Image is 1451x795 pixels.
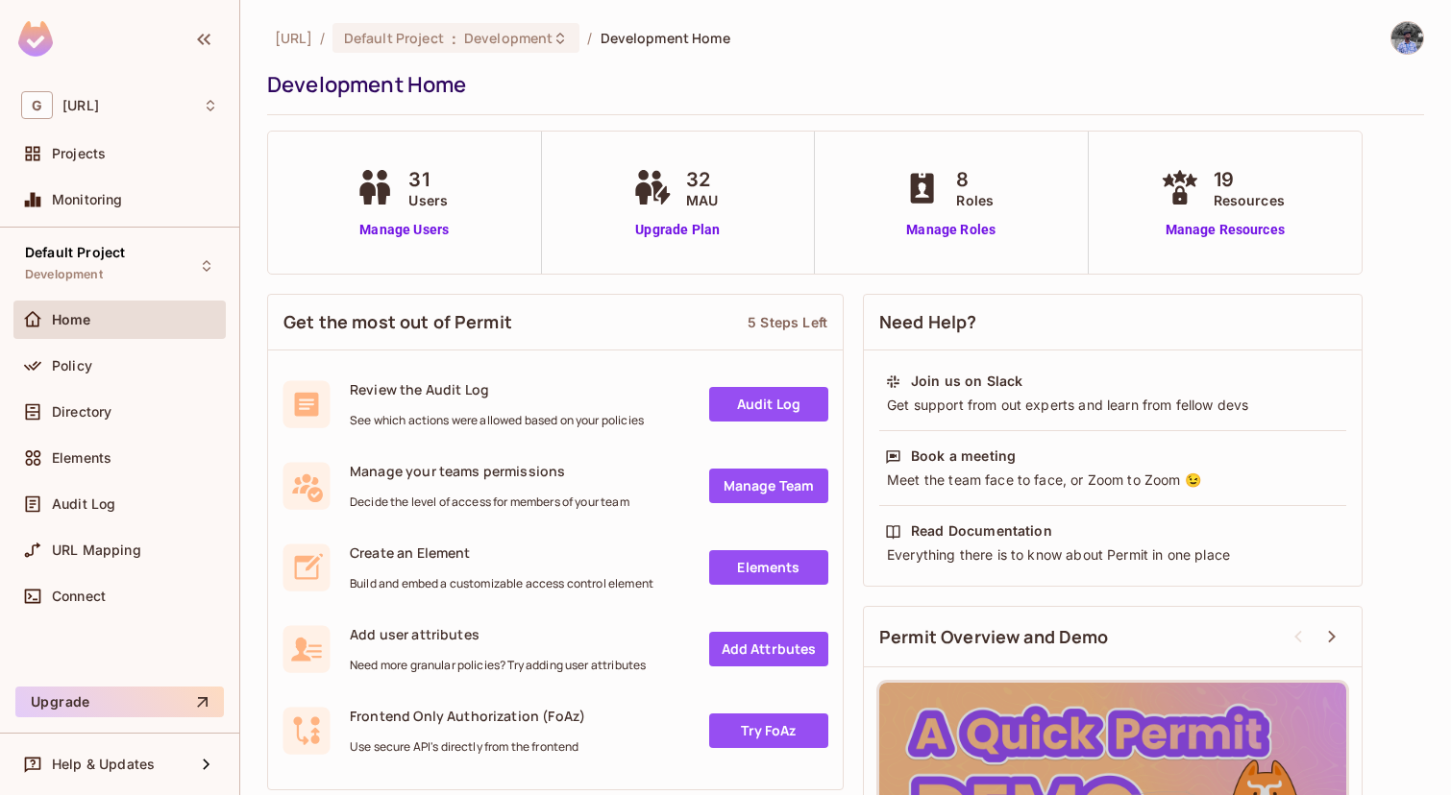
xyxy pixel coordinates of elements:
span: See which actions were allowed based on your policies [350,413,644,428]
span: Frontend Only Authorization (FoAz) [350,707,585,725]
span: 19 [1214,165,1285,194]
span: Create an Element [350,543,653,562]
span: Permit Overview and Demo [879,625,1109,649]
span: Default Project [344,29,444,47]
div: Read Documentation [911,521,1052,541]
span: Development Home [601,29,730,47]
span: Development [464,29,553,47]
div: Meet the team face to face, or Zoom to Zoom 😉 [885,470,1340,490]
span: Use secure API's directly from the frontend [350,739,585,755]
div: Get support from out experts and learn from fellow devs [885,396,1340,415]
span: : [451,31,457,46]
li: / [587,29,592,47]
span: Get the most out of Permit [283,310,512,334]
a: Add Attrbutes [709,632,828,666]
span: Projects [52,146,106,161]
span: Roles [956,190,994,210]
span: Add user attributes [350,625,646,643]
img: SReyMgAAAABJRU5ErkJggg== [18,21,53,57]
span: the active workspace [275,29,312,47]
span: URL Mapping [52,542,141,558]
a: Try FoAz [709,713,828,748]
span: Policy [52,358,92,373]
span: Help & Updates [52,757,155,772]
span: 31 [408,165,448,194]
span: Need Help? [879,310,977,334]
div: 5 Steps Left [748,313,827,331]
div: Join us on Slack [911,372,1022,391]
span: Default Project [25,245,125,260]
span: G [21,91,53,119]
span: Build and embed a customizable access control element [350,576,653,591]
img: Mithies [1391,22,1423,54]
a: Manage Users [351,220,457,240]
a: Manage Resources [1156,220,1294,240]
span: 32 [686,165,718,194]
span: Workspace: genworx.ai [62,98,99,113]
span: Manage your teams permissions [350,462,629,480]
span: Resources [1214,190,1285,210]
span: Review the Audit Log [350,380,644,398]
a: Upgrade Plan [628,220,727,240]
span: Monitoring [52,192,123,207]
span: Users [408,190,448,210]
span: Decide the level of access for members of your team [350,494,629,510]
span: MAU [686,190,718,210]
div: Development Home [267,70,1414,99]
a: Manage Team [709,469,828,503]
span: Connect [52,589,106,604]
a: Elements [709,550,828,585]
button: Upgrade [15,687,224,717]
span: 8 [956,165,994,194]
span: Elements [52,450,111,466]
span: Need more granular policies? Try adding user attributes [350,658,646,673]
span: Development [25,267,103,282]
li: / [320,29,325,47]
div: Book a meeting [911,446,1016,466]
div: Everything there is to know about Permit in one place [885,545,1340,565]
span: Home [52,312,91,327]
span: Audit Log [52,496,115,512]
span: Directory [52,404,111,420]
a: Manage Roles [898,220,1003,240]
a: Audit Log [709,387,828,422]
